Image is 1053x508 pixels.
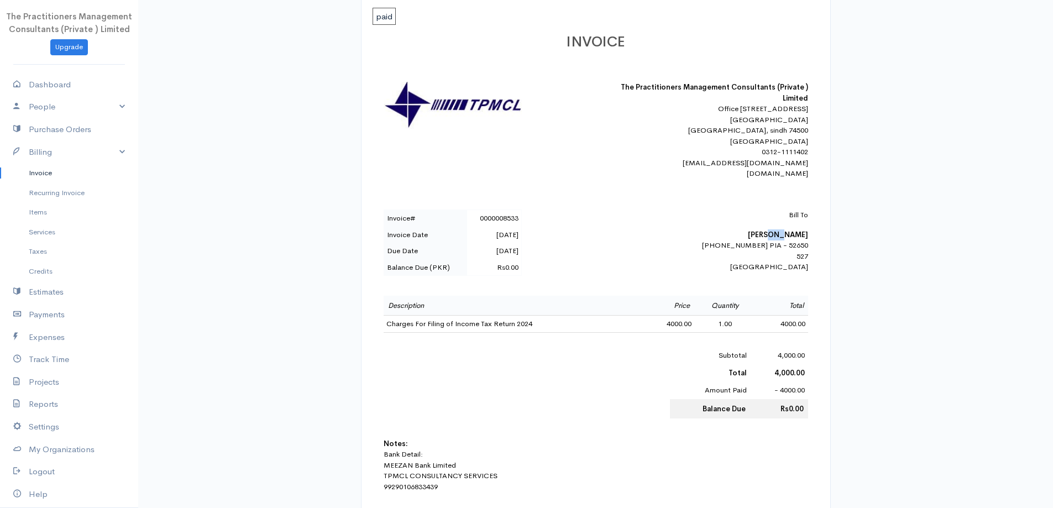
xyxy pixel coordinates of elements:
td: 0000008533 [467,210,521,227]
td: Charges For Filing of Income Tax Return 2024 [384,316,643,333]
td: Quantity [694,296,756,316]
td: 1.00 [694,316,756,333]
td: Amount Paid [670,381,751,399]
td: Rs0.00 [750,399,808,419]
img: logo-30862.jpg [384,82,522,129]
td: Price [642,296,694,316]
b: Notes: [384,439,408,448]
span: paid [373,8,396,25]
h1: INVOICE [384,34,808,50]
td: 4000.00 [642,316,694,333]
td: Balance Due (PKR) [384,259,467,276]
td: Invoice# [384,210,467,227]
span: The Practitioners Management Consultants (Private ) Limited [6,11,132,34]
b: [PERSON_NAME] [748,230,808,239]
td: [DATE] [467,243,521,259]
div: Office [STREET_ADDRESS] [GEOGRAPHIC_DATA] [GEOGRAPHIC_DATA], sindh 74500 [GEOGRAPHIC_DATA] 0312-1... [615,103,808,179]
td: Rs0.00 [467,259,521,276]
td: 4,000.00 [750,347,808,364]
td: Total [756,296,808,316]
td: [DATE] [467,227,521,243]
a: Upgrade [50,39,88,55]
b: 4,000.00 [774,368,805,378]
td: 4000.00 [756,316,808,333]
b: Total [729,368,747,378]
td: Invoice Date [384,227,467,243]
td: Subtotal [670,347,751,364]
p: Bill To [615,210,808,221]
div: [PHONE_NUMBER] PIA - 52650 527 [GEOGRAPHIC_DATA] [615,210,808,273]
td: Description [384,296,643,316]
b: The Practitioners Management Consultants (Private ) Limited [621,82,808,103]
td: Due Date [384,243,467,259]
td: Balance Due [670,399,751,419]
td: - 4000.00 [750,381,808,399]
p: Bank Detail: MEEZAN Bank Limited TPMCL CONSULTANCY SERVICES 99290106833439 [384,449,808,492]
